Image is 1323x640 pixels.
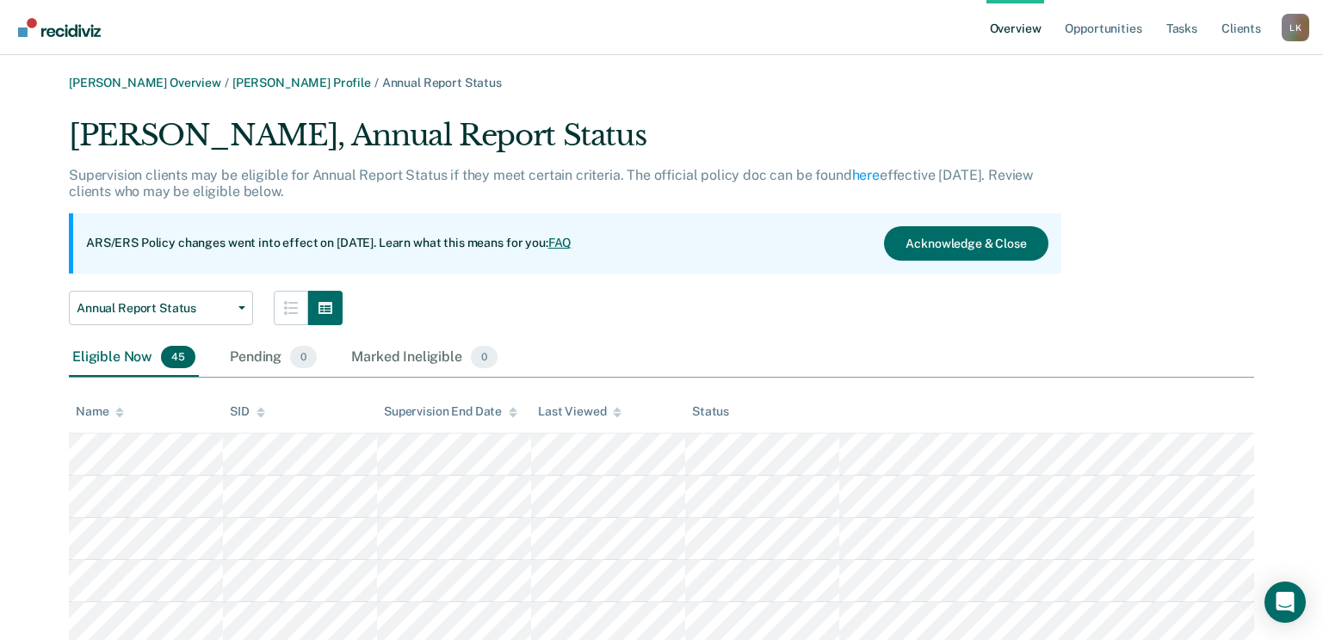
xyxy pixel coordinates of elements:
button: Annual Report Status [69,291,253,325]
span: 45 [161,346,195,368]
a: here [852,167,880,183]
button: Profile dropdown button [1282,14,1309,41]
div: Eligible Now45 [69,339,199,377]
p: ARS/ERS Policy changes went into effect on [DATE]. Learn what this means for you: [86,235,572,252]
a: FAQ [548,236,572,249]
p: Supervision clients may be eligible for Annual Report Status if they meet certain criteria. The o... [69,167,1033,200]
div: L K [1282,14,1309,41]
div: Status [692,404,729,419]
img: Recidiviz [18,18,101,37]
span: Annual Report Status [382,76,502,89]
span: / [371,76,382,89]
span: Annual Report Status [77,301,232,316]
button: Acknowledge & Close [884,226,1048,261]
div: Last Viewed [538,404,621,419]
div: [PERSON_NAME], Annual Report Status [69,118,1061,167]
div: Pending0 [226,339,320,377]
div: Marked Ineligible0 [348,339,501,377]
div: Supervision End Date [384,404,517,419]
a: [PERSON_NAME] Overview [69,76,221,89]
div: Open Intercom Messenger [1264,582,1306,623]
a: [PERSON_NAME] Profile [232,76,371,89]
span: 0 [471,346,498,368]
span: / [221,76,232,89]
div: Name [76,404,124,419]
span: 0 [290,346,317,368]
div: SID [230,404,265,419]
